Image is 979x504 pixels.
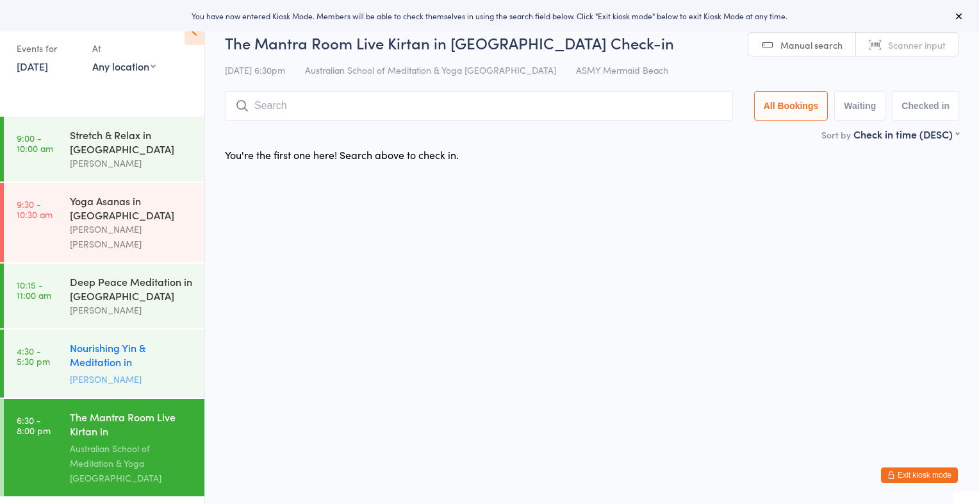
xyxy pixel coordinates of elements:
[834,91,885,121] button: Waiting
[92,59,156,73] div: Any location
[70,410,193,441] div: The Mantra Room Live Kirtan in [GEOGRAPHIC_DATA]
[92,38,156,59] div: At
[4,330,204,398] a: 4:30 -5:30 pmNourishing Yin & Meditation in [GEOGRAPHIC_DATA][PERSON_NAME]
[70,128,193,156] div: Stretch & Relax in [GEOGRAPHIC_DATA]
[70,441,193,485] div: Australian School of Meditation & Yoga [GEOGRAPHIC_DATA]
[17,346,50,366] time: 4:30 - 5:30 pm
[4,264,204,328] a: 10:15 -11:00 amDeep Peace Meditation in [GEOGRAPHIC_DATA][PERSON_NAME]
[4,183,204,262] a: 9:30 -10:30 amYoga Asanas in [GEOGRAPHIC_DATA][PERSON_NAME] [PERSON_NAME]
[881,467,958,483] button: Exit kiosk mode
[70,372,193,387] div: [PERSON_NAME]
[17,199,53,219] time: 9:30 - 10:30 am
[888,38,946,51] span: Scanner input
[21,10,958,21] div: You have now entered Kiosk Mode. Members will be able to check themselves in using the search fie...
[17,133,53,153] time: 9:00 - 10:00 am
[70,194,193,222] div: Yoga Asanas in [GEOGRAPHIC_DATA]
[225,32,959,53] h2: The Mantra Room Live Kirtan in [GEOGRAPHIC_DATA] Check-in
[225,91,733,121] input: Search
[576,63,668,76] span: ASMY Mermaid Beach
[70,274,193,303] div: Deep Peace Meditation in [GEOGRAPHIC_DATA]
[17,38,79,59] div: Events for
[70,156,193,171] div: [PERSON_NAME]
[17,280,51,300] time: 10:15 - 11:00 am
[70,303,193,317] div: [PERSON_NAME]
[70,222,193,251] div: [PERSON_NAME] [PERSON_NAME]
[70,340,193,372] div: Nourishing Yin & Meditation in [GEOGRAPHIC_DATA]
[892,91,959,121] button: Checked in
[17,59,48,73] a: [DATE]
[225,147,459,162] div: You're the first one here! Search above to check in.
[780,38,843,51] span: Manual search
[305,63,556,76] span: Australian School of Meditation & Yoga [GEOGRAPHIC_DATA]
[821,128,851,141] label: Sort by
[225,63,285,76] span: [DATE] 6:30pm
[853,127,959,141] div: Check in time (DESC)
[4,399,204,496] a: 6:30 -8:00 pmThe Mantra Room Live Kirtan in [GEOGRAPHIC_DATA]Australian School of Meditation & Yo...
[17,415,51,435] time: 6:30 - 8:00 pm
[754,91,828,121] button: All Bookings
[4,117,204,181] a: 9:00 -10:00 amStretch & Relax in [GEOGRAPHIC_DATA][PERSON_NAME]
